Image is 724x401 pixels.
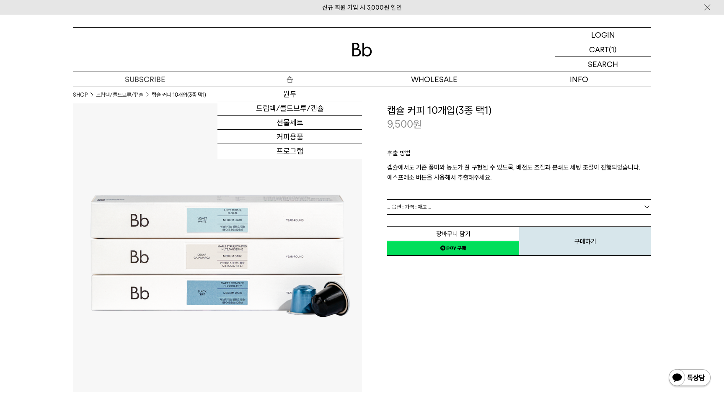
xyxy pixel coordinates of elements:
[73,72,217,87] a: SUBSCRIBE
[507,72,651,87] p: INFO
[152,91,206,99] li: 캡슐 커피 10개입(3종 택1)
[217,101,362,116] a: 드립백/콜드브루/캡슐
[217,116,362,130] a: 선물세트
[668,368,711,388] img: 카카오톡 채널 1:1 채팅 버튼
[555,42,651,57] a: CART (1)
[387,226,519,241] button: 장바구니 담기
[609,42,617,57] p: (1)
[322,4,402,11] a: 신규 회원 가입 시 3,000원 할인
[519,226,651,256] button: 구매하기
[413,118,422,130] span: 원
[362,72,507,87] p: WHOLESALE
[217,144,362,158] a: 프로그램
[96,91,143,99] a: 드립백/콜드브루/캡슐
[387,103,651,118] h3: 캡슐 커피 10개입(3종 택1)
[352,43,372,57] img: 로고
[217,87,362,101] a: 원두
[591,28,615,42] p: LOGIN
[387,162,651,183] p: 캡슐에서도 기존 풍미와 농도가 잘 구현될 수 있도록, 배전도 조절과 분쇄도 세팅 조절이 진행되었습니다. 에스프레소 버튼을 사용해서 추출해주세요.
[387,148,651,162] p: 추출 방법
[387,117,422,131] p: 9,500
[555,28,651,42] a: LOGIN
[589,42,609,57] p: CART
[387,200,432,214] span: = 옵션 : 가격 : 재고 =
[217,72,362,87] a: 숍
[217,130,362,144] a: 커피용품
[588,57,618,72] p: SEARCH
[73,103,362,392] img: 캡슐 커피 10개입(3종 택1)
[73,91,88,99] a: SHOP
[387,241,519,256] a: 새창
